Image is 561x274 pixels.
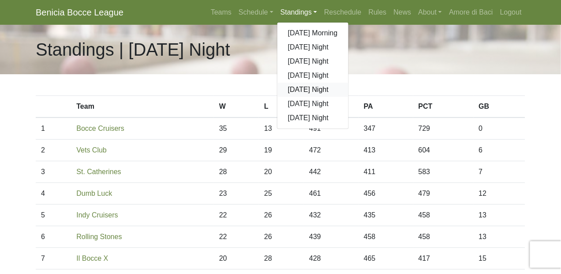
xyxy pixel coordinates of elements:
[359,183,413,205] td: 456
[413,226,474,248] td: 458
[277,40,348,54] a: [DATE] Night
[304,183,359,205] td: 461
[474,183,525,205] td: 12
[277,111,348,125] a: [DATE] Night
[214,226,259,248] td: 22
[36,140,71,161] td: 2
[474,140,525,161] td: 6
[359,140,413,161] td: 413
[365,4,390,21] a: Rules
[214,96,259,118] th: W
[413,161,474,183] td: 583
[207,4,235,21] a: Teams
[277,22,349,129] div: Standings
[76,233,122,240] a: Rolling Stones
[277,97,348,111] a: [DATE] Night
[359,118,413,140] td: 347
[413,183,474,205] td: 479
[76,255,108,262] a: Il Bocce X
[235,4,277,21] a: Schedule
[214,183,259,205] td: 23
[445,4,497,21] a: Amore di Baci
[277,26,348,40] a: [DATE] Morning
[259,96,304,118] th: L
[304,226,359,248] td: 439
[359,161,413,183] td: 411
[474,226,525,248] td: 13
[413,140,474,161] td: 604
[71,96,214,118] th: Team
[259,226,304,248] td: 26
[277,54,348,68] a: [DATE] Night
[359,205,413,226] td: 435
[497,4,525,21] a: Logout
[259,140,304,161] td: 19
[36,226,71,248] td: 6
[214,205,259,226] td: 22
[304,140,359,161] td: 472
[259,161,304,183] td: 20
[36,4,123,21] a: Benicia Bocce League
[76,168,121,175] a: St. Catherines
[304,161,359,183] td: 442
[390,4,415,21] a: News
[413,96,474,118] th: PCT
[359,96,413,118] th: PA
[474,118,525,140] td: 0
[36,248,71,270] td: 7
[259,183,304,205] td: 25
[76,190,112,197] a: Dumb Luck
[413,205,474,226] td: 458
[36,183,71,205] td: 4
[36,205,71,226] td: 5
[359,248,413,270] td: 465
[474,248,525,270] td: 15
[36,118,71,140] td: 1
[214,140,259,161] td: 29
[76,211,118,219] a: Indy Cruisers
[474,161,525,183] td: 7
[259,205,304,226] td: 26
[214,118,259,140] td: 35
[413,118,474,140] td: 729
[321,4,365,21] a: Reschedule
[359,226,413,248] td: 458
[413,248,474,270] td: 417
[259,118,304,140] td: 13
[76,146,106,154] a: Vets Club
[277,68,348,83] a: [DATE] Night
[277,4,321,21] a: Standings
[36,39,230,60] h1: Standings | [DATE] Night
[214,248,259,270] td: 20
[415,4,446,21] a: About
[474,96,525,118] th: GB
[36,161,71,183] td: 3
[304,205,359,226] td: 432
[474,205,525,226] td: 13
[214,161,259,183] td: 28
[76,125,124,132] a: Bocce Cruisers
[304,248,359,270] td: 428
[259,248,304,270] td: 28
[277,83,348,97] a: [DATE] Night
